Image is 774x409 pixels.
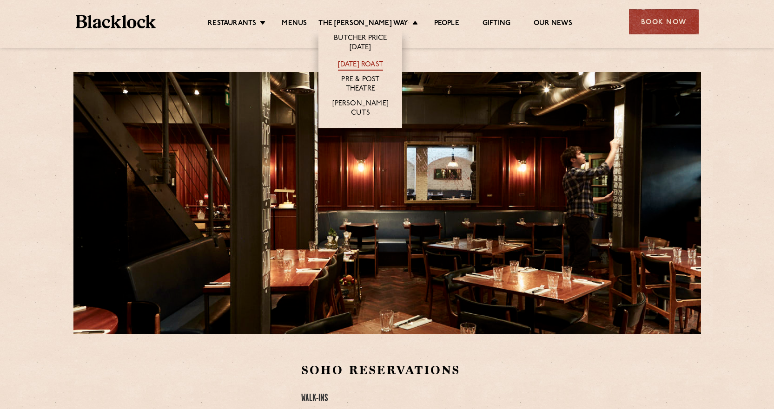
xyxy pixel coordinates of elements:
[629,9,699,34] div: Book Now
[301,392,658,405] h4: Walk-Ins
[483,19,510,29] a: Gifting
[282,19,307,29] a: Menus
[318,19,408,29] a: The [PERSON_NAME] Way
[301,362,658,378] h2: Soho Reservations
[208,19,256,29] a: Restaurants
[328,34,393,53] a: Butcher Price [DATE]
[434,19,459,29] a: People
[534,19,572,29] a: Our News
[76,15,156,28] img: BL_Textured_Logo-footer-cropped.svg
[328,75,393,95] a: Pre & Post Theatre
[338,60,383,71] a: [DATE] Roast
[328,99,393,119] a: [PERSON_NAME] Cuts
